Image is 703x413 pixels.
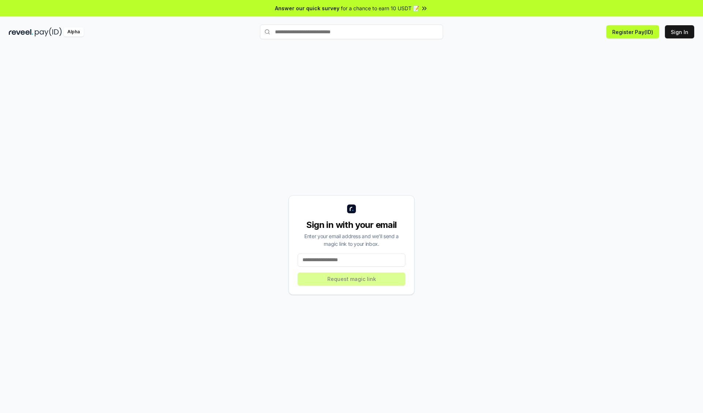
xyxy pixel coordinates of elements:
button: Sign In [665,25,694,38]
div: Enter your email address and we’ll send a magic link to your inbox. [298,232,405,248]
span: for a chance to earn 10 USDT 📝 [341,4,419,12]
div: Alpha [63,27,84,37]
div: Sign in with your email [298,219,405,231]
span: Answer our quick survey [275,4,339,12]
button: Register Pay(ID) [606,25,659,38]
img: reveel_dark [9,27,33,37]
img: logo_small [347,204,356,213]
img: pay_id [35,27,62,37]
